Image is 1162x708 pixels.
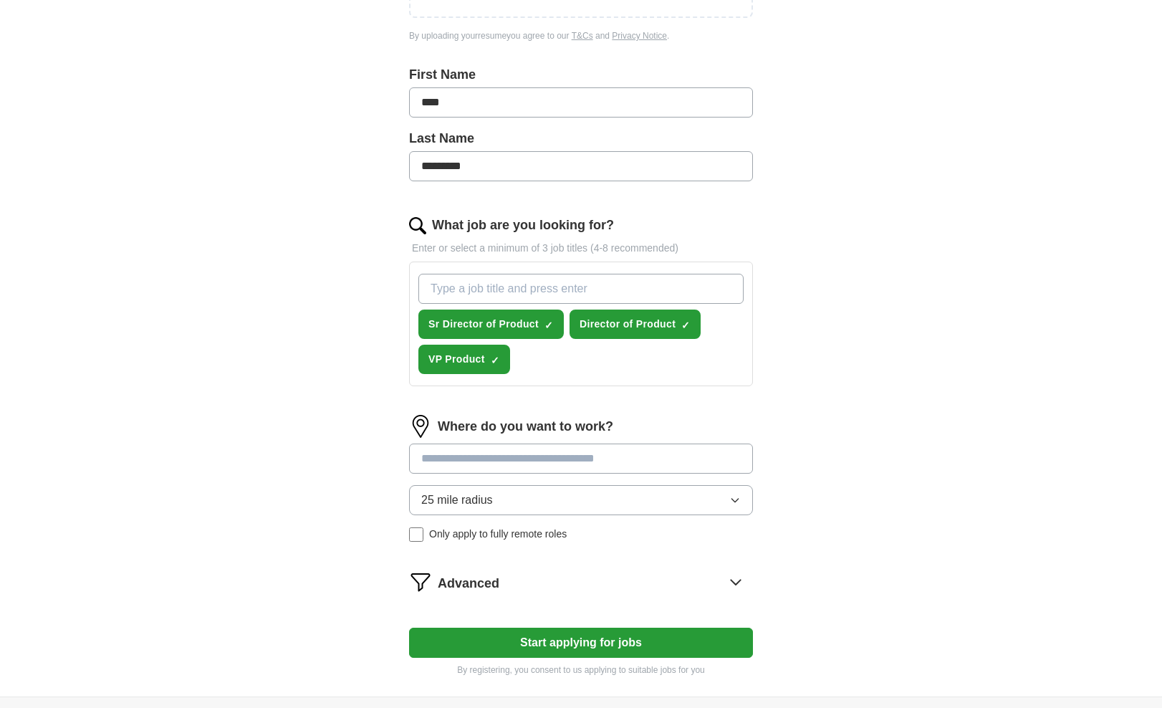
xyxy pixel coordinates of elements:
[570,310,701,339] button: Director of Product✓
[418,345,510,374] button: VP Product✓
[409,527,423,542] input: Only apply to fully remote roles
[572,31,593,41] a: T&Cs
[409,65,753,85] label: First Name
[418,274,744,304] input: Type a job title and press enter
[409,415,432,438] img: location.png
[418,310,564,339] button: Sr Director of Product✓
[432,216,614,235] label: What job are you looking for?
[409,485,753,515] button: 25 mile radius
[409,129,753,148] label: Last Name
[428,317,539,332] span: Sr Director of Product
[409,241,753,256] p: Enter or select a minimum of 3 job titles (4-8 recommended)
[421,492,493,509] span: 25 mile radius
[438,417,613,436] label: Where do you want to work?
[612,31,667,41] a: Privacy Notice
[544,320,553,331] span: ✓
[409,628,753,658] button: Start applying for jobs
[580,317,676,332] span: Director of Product
[438,574,499,593] span: Advanced
[409,29,753,42] div: By uploading your resume you agree to our and .
[681,320,690,331] span: ✓
[409,570,432,593] img: filter
[429,527,567,542] span: Only apply to fully remote roles
[409,664,753,676] p: By registering, you consent to us applying to suitable jobs for you
[409,217,426,234] img: search.png
[428,352,485,367] span: VP Product
[491,355,499,366] span: ✓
